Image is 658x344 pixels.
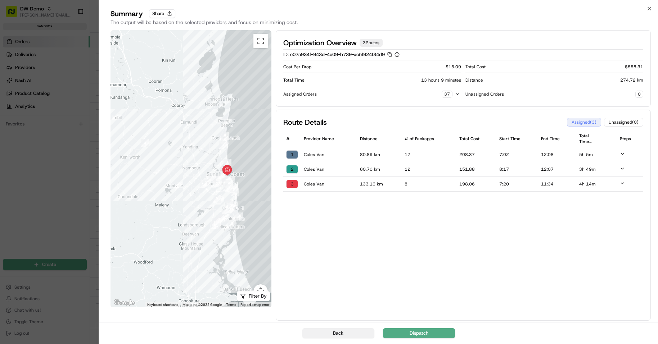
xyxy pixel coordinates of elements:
[221,214,229,222] div: 6
[7,104,19,116] img: Ben Goodger
[14,111,20,117] img: 1736555255976-a54dd68f-1ca7-489b-9aae-adbdc363a1c4
[60,111,62,117] span: •
[230,184,238,192] div: 3
[32,68,118,75] div: Start new chat
[112,92,131,100] button: See all
[620,77,643,83] div: 274.72 km
[237,291,270,302] button: Filter By
[112,298,136,307] a: Open this area in Google Maps (opens a new window)
[283,91,317,97] p: Assigned Orders
[625,64,643,70] p: $ 558.31
[541,136,573,142] span: End Time
[360,166,399,172] span: 60.70 km
[147,302,178,307] button: Keyboard shortcuts
[225,184,233,192] div: 7
[213,195,221,203] div: 9
[111,19,646,26] div: The output will be based on the selected providers and focus on minimizing cost.
[7,28,131,40] p: Welcome 👋
[7,7,22,21] img: Nash
[576,177,617,192] td: 4h 14m
[15,68,28,81] img: 2790269178180_0ac78f153ef27d6c0503_72.jpg
[223,176,231,184] div: 2
[221,136,229,144] div: 6
[231,188,239,196] div: 17
[576,147,617,162] td: 5h 5m
[149,9,175,18] button: Share
[228,220,236,228] div: 5
[111,9,143,19] div: Summary
[456,147,497,162] td: 208.37
[253,284,268,299] button: Map camera controls
[225,200,233,208] div: 14
[216,173,224,181] div: 2
[225,200,233,208] div: 15
[405,166,454,172] span: 12
[72,159,87,164] span: Pylon
[283,38,357,48] span: Optimization Overview
[214,179,222,187] div: 13
[203,179,211,187] div: 11
[222,177,230,185] div: 18
[219,141,227,149] div: 7
[7,142,13,147] div: 📗
[223,183,231,191] div: 5
[465,64,486,70] p: Total Cost
[4,138,58,151] a: 📗Knowledge Base
[68,141,116,148] span: API Documentation
[227,176,235,184] div: 2
[620,136,640,142] span: Stops
[182,303,222,307] span: Map data ©2025 Google
[283,51,289,58] span: ID:
[58,138,118,151] a: 💻API Documentation
[576,162,617,177] td: 3h 49m
[22,111,58,117] span: [PERSON_NAME]
[360,136,399,142] span: Distance
[212,218,220,226] div: 11
[360,181,399,187] span: 133.16 km
[496,147,538,162] td: 7:02
[112,298,136,307] img: Google
[216,197,224,205] div: 8
[283,77,305,83] p: Total Time
[304,136,354,142] span: Provider Name
[405,181,454,187] span: 8
[405,152,454,157] span: 17
[51,158,87,164] a: Powered byPylon
[604,118,643,127] button: Unassigned(0)
[538,177,576,192] td: 11:34
[290,51,385,58] span: e07a934f-943d-4e09-b739-ac5f924f34d9
[229,184,236,192] div: 4
[228,201,236,209] div: 16
[579,133,600,145] span: Total Time Formatted
[446,64,461,70] p: $ 15.09
[225,180,233,188] div: 6
[230,185,238,193] div: 3
[240,303,269,307] a: Report a map error
[496,177,538,192] td: 7:20
[283,64,311,70] p: Cost Per Drop
[286,180,298,188] div: 3
[61,142,67,147] div: 💻
[220,170,227,178] div: 9
[216,215,224,223] div: 8
[499,136,535,142] span: Start Time
[122,70,131,79] button: Start new chat
[286,136,290,142] span: #
[208,173,216,181] div: 3
[19,46,119,54] input: Clear
[538,147,576,162] td: 12:08
[635,91,643,98] div: 0
[283,117,327,127] h2: Route Details
[213,221,221,229] div: 9
[286,165,298,174] div: 2
[212,180,220,188] div: 12
[237,291,270,301] button: Filter By
[304,152,354,157] span: Coles Van
[567,118,601,127] button: Assigned(3)
[456,162,497,177] td: 151.88
[456,177,497,192] td: 198.06
[538,162,576,177] td: 12:07
[64,111,78,117] span: [DATE]
[226,303,236,307] a: Terms (opens in new tab)
[383,328,455,338] button: Dispatch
